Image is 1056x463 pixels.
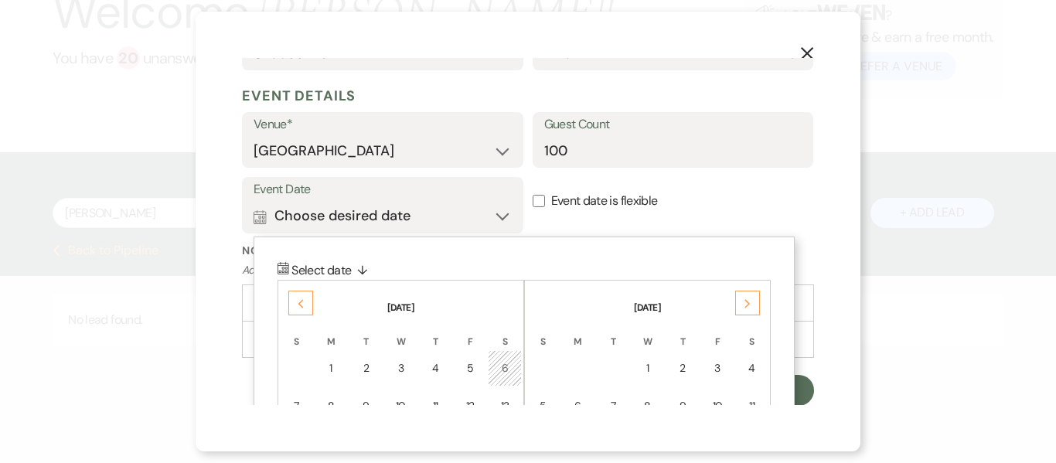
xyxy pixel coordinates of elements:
[325,360,338,376] div: 1
[745,360,758,376] div: 4
[242,262,814,278] p: Add a note about this lead. Notes are private to your venue.
[498,360,512,376] div: 6
[254,201,512,232] button: Choose desired date
[676,398,690,414] div: 9
[596,316,629,349] th: T
[537,398,550,414] div: 5
[349,316,383,349] th: T
[711,398,724,414] div: 10
[488,316,522,349] th: S
[359,398,373,414] div: 9
[315,316,348,349] th: M
[711,360,724,376] div: 3
[526,316,560,349] th: S
[290,398,303,414] div: 7
[384,316,417,349] th: W
[735,316,768,349] th: S
[498,398,512,414] div: 13
[561,316,595,349] th: M
[280,316,313,349] th: S
[606,398,619,414] div: 7
[242,84,814,107] h5: Event Details
[464,398,477,414] div: 12
[242,243,814,259] label: Notes
[429,398,442,414] div: 11
[394,360,407,376] div: 3
[254,179,512,201] label: Event Date
[254,114,512,136] label: Venue*
[429,360,442,376] div: 4
[325,398,338,414] div: 8
[394,398,407,414] div: 10
[571,398,585,414] div: 6
[359,360,373,376] div: 2
[631,316,664,349] th: W
[419,316,452,349] th: T
[533,195,545,207] input: Event date is flexible
[641,360,654,376] div: 1
[666,316,700,349] th: T
[745,398,758,414] div: 11
[357,260,367,281] span: ↓
[291,262,373,278] span: Select date
[701,316,734,349] th: F
[280,282,522,315] th: [DATE]
[676,360,690,376] div: 2
[544,114,802,136] label: Guest Count
[526,282,768,315] th: [DATE]
[464,360,477,376] div: 5
[533,177,814,226] label: Event date is flexible
[454,316,487,349] th: F
[641,398,654,414] div: 8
